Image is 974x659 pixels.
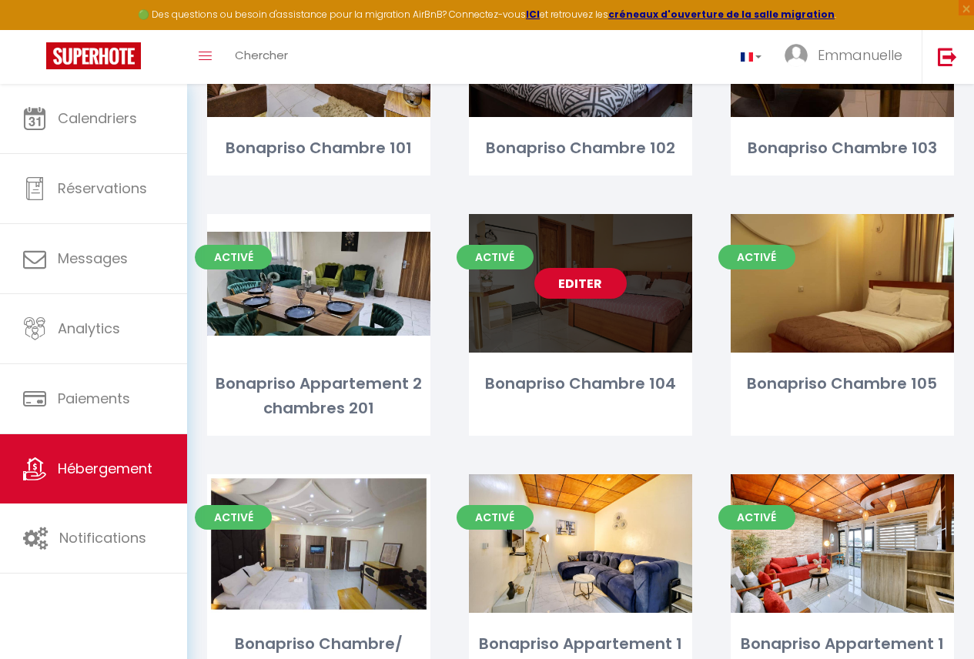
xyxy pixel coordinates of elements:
[46,42,141,69] img: Super Booking
[469,136,692,160] div: Bonapriso Chambre 102
[58,389,130,408] span: Paiements
[195,505,272,530] span: Activé
[773,30,922,84] a: ... Emmanuelle
[938,47,957,66] img: logout
[207,136,430,160] div: Bonapriso Chambre 101
[223,30,300,84] a: Chercher
[785,44,808,67] img: ...
[608,8,835,21] a: créneaux d'ouverture de la salle migration
[457,505,534,530] span: Activé
[718,245,795,269] span: Activé
[58,459,152,478] span: Hébergement
[818,45,902,65] span: Emmanuelle
[469,372,692,396] div: Bonapriso Chambre 104
[58,179,147,198] span: Réservations
[457,245,534,269] span: Activé
[195,245,272,269] span: Activé
[526,8,540,21] a: ICI
[731,372,954,396] div: Bonapriso Chambre 105
[12,6,59,52] button: Ouvrir le widget de chat LiveChat
[207,372,430,420] div: Bonapriso Appartement 2 chambres 201
[731,136,954,160] div: Bonapriso Chambre 103
[58,109,137,128] span: Calendriers
[59,528,146,547] span: Notifications
[58,319,120,338] span: Analytics
[235,47,288,63] span: Chercher
[534,268,627,299] a: Editer
[718,505,795,530] span: Activé
[58,249,128,268] span: Messages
